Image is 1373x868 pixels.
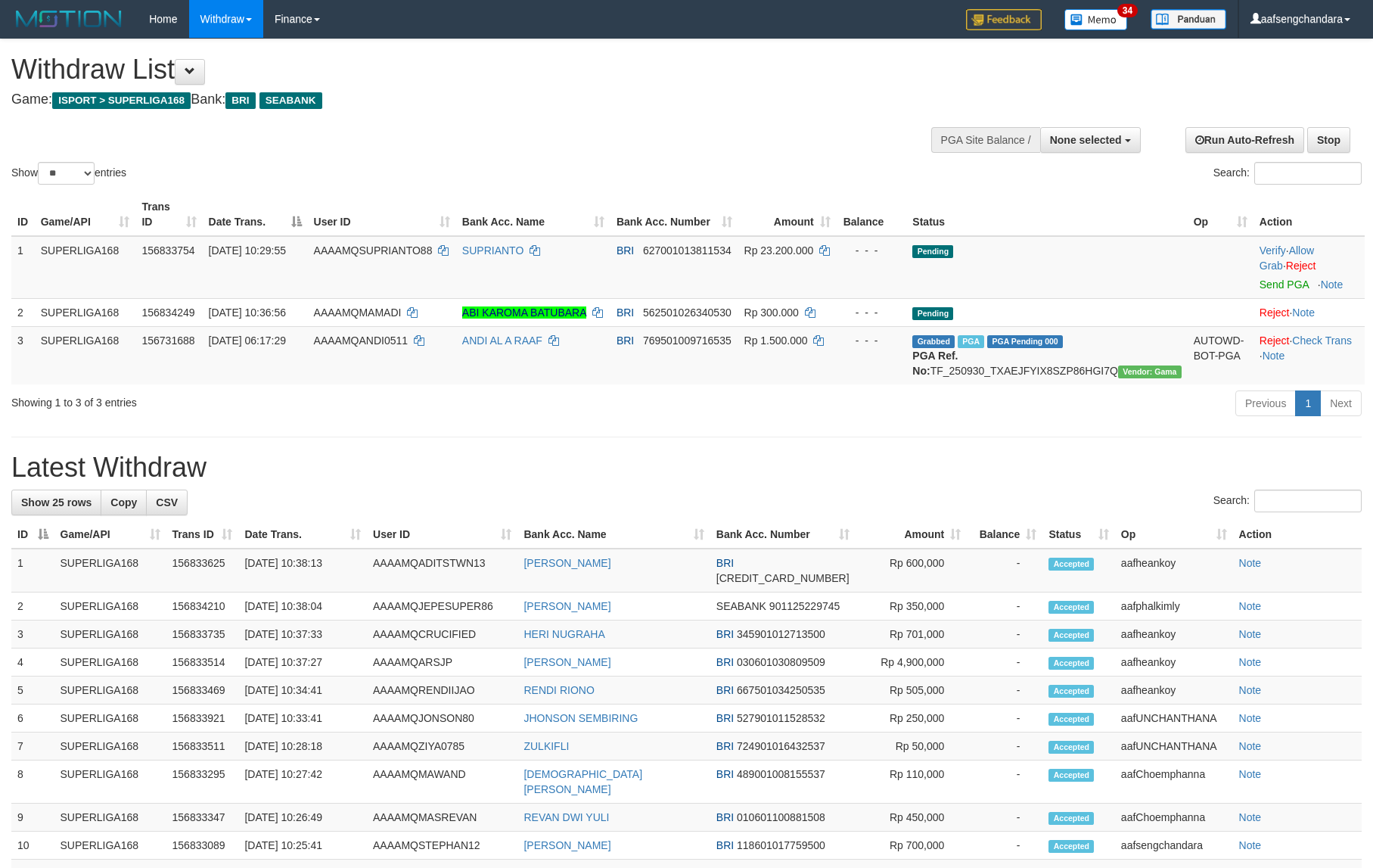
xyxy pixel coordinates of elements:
[1115,733,1233,761] td: aafUNCHANTHANA
[367,832,517,860] td: AAAAMQSTEPHAN12
[367,621,517,649] td: AAAAMQCRUCIFIED
[21,496,92,509] span: Show 25 rows
[931,127,1040,153] div: PGA Site Balance /
[744,306,799,319] span: Rp 300.000
[617,334,634,347] span: BRI
[1048,558,1094,571] span: Accepted
[1260,334,1290,347] a: Reject
[146,490,188,515] a: CSV
[523,768,642,795] a: [DEMOGRAPHIC_DATA][PERSON_NAME]
[314,306,402,319] span: AAAAMQMAMADI
[209,306,286,319] span: [DATE] 10:36:56
[54,832,166,860] td: SUPERLIGA168
[367,549,517,593] td: AAAAMQADITSTWN13
[101,490,147,515] a: Copy
[1040,127,1141,153] button: None selected
[1235,390,1296,416] a: Previous
[1260,306,1290,319] a: Reject
[11,733,54,761] td: 7
[1064,9,1128,30] img: Button%20Memo.svg
[54,549,166,593] td: SUPERLIGA168
[1115,705,1233,733] td: aafUNCHANTHANA
[610,193,738,236] th: Bank Acc. Number: activate to sort column ascending
[1115,593,1233,621] td: aafphalkimly
[967,621,1042,649] td: -
[11,490,101,515] a: Show 25 rows
[141,244,194,257] span: 156833754
[166,677,239,705] td: 156833469
[523,839,610,851] a: [PERSON_NAME]
[1254,162,1362,185] input: Search:
[716,839,734,851] span: BRI
[967,832,1042,860] td: -
[643,244,732,257] span: Copy 627001013811534 to clipboard
[1115,761,1233,804] td: aafChoemphanna
[643,306,732,319] span: Copy 562501026340530 to clipboard
[166,549,239,593] td: 156833625
[523,600,610,612] a: [PERSON_NAME]
[856,549,968,593] td: Rp 600,000
[11,92,900,107] h4: Game: Bank:
[716,600,766,612] span: SEABANK
[11,453,1362,483] h1: Latest Withdraw
[987,335,1063,348] span: PGA Pending
[906,326,1187,384] td: TF_250930_TXAEJFYIX8SZP86HGI7Q
[209,334,286,347] span: [DATE] 06:17:29
[1292,334,1352,347] a: Check Trans
[906,193,1187,236] th: Status
[156,496,178,509] span: CSV
[716,811,734,823] span: BRI
[1115,677,1233,705] td: aafheankoy
[54,804,166,832] td: SUPERLIGA168
[35,236,136,299] td: SUPERLIGA168
[523,811,609,823] a: REVAN DWI YULI
[11,8,126,30] img: MOTION_logo.png
[238,733,367,761] td: [DATE] 10:28:18
[141,334,194,347] span: 156731688
[166,733,239,761] td: 156833511
[54,733,166,761] td: SUPERLIGA168
[738,193,837,236] th: Amount: activate to sort column ascending
[716,684,734,696] span: BRI
[843,243,901,258] div: - - -
[238,593,367,621] td: [DATE] 10:38:04
[314,244,433,257] span: AAAAMQSUPRIANTO88
[912,245,953,258] span: Pending
[54,677,166,705] td: SUPERLIGA168
[11,621,54,649] td: 3
[1307,127,1350,153] a: Stop
[1188,326,1253,384] td: AUTOWD-BOT-PGA
[967,521,1042,549] th: Balance: activate to sort column ascending
[141,306,194,319] span: 156834249
[1188,193,1253,236] th: Op: activate to sort column ascending
[367,677,517,705] td: AAAAMQRENDIIJAO
[1118,366,1182,378] span: Vendor URL: https://trx31.1velocity.biz
[54,521,166,549] th: Game/API: activate to sort column ascending
[523,740,569,752] a: ZULKIFLI
[856,621,968,649] td: Rp 701,000
[856,521,968,549] th: Amount: activate to sort column ascending
[958,335,984,348] span: Marked by aafromsomean
[1295,390,1321,416] a: 1
[737,684,825,696] span: Copy 667501034250535 to clipboard
[737,712,825,724] span: Copy 527901011528532 to clipboard
[744,334,808,347] span: Rp 1.500.000
[1239,600,1262,612] a: Note
[166,761,239,804] td: 156833295
[166,832,239,860] td: 156833089
[1239,684,1262,696] a: Note
[367,761,517,804] td: AAAAMQMAWAND
[38,162,95,185] select: Showentries
[856,677,968,705] td: Rp 505,000
[517,521,710,549] th: Bank Acc. Name: activate to sort column ascending
[912,307,953,320] span: Pending
[1321,278,1343,291] a: Note
[54,649,166,677] td: SUPERLIGA168
[166,593,239,621] td: 156834210
[1233,521,1362,549] th: Action
[967,804,1042,832] td: -
[1260,244,1314,272] a: Allow Grab
[1260,244,1314,272] span: ·
[238,521,367,549] th: Date Trans.: activate to sort column ascending
[716,656,734,668] span: BRI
